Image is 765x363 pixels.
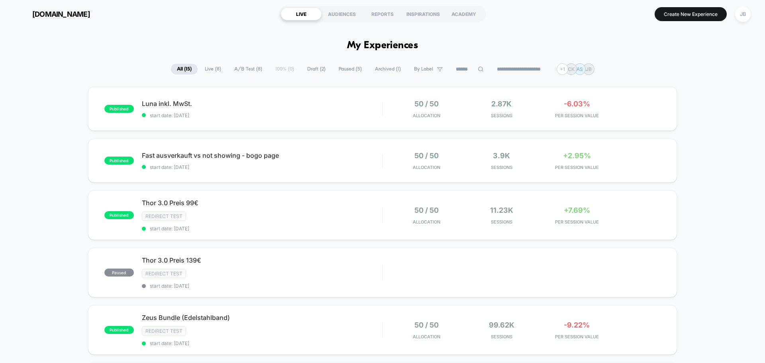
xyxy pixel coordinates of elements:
div: REPORTS [362,8,403,20]
span: Fast ausverkauft vs not showing - bogo page [142,151,382,159]
div: ACADEMY [443,8,484,20]
span: Thor 3.0 Preis 139€ [142,256,382,264]
span: PER SESSION VALUE [541,334,612,339]
span: Redirect Test [142,326,186,336]
span: A/B Test ( 8 ) [228,64,268,75]
span: Sessions [466,219,537,225]
span: [DOMAIN_NAME] [32,10,90,18]
h1: My Experiences [347,40,418,51]
div: INSPIRATIONS [403,8,443,20]
span: start date: [DATE] [142,112,382,118]
p: CK [568,66,575,72]
span: paused [104,269,134,277]
span: 11.23k [490,206,513,214]
button: Create New Experience [655,7,727,21]
span: Sessions [466,334,537,339]
span: Sessions [466,165,537,170]
span: Live ( 8 ) [199,64,227,75]
span: Sessions [466,113,537,118]
span: 50 / 50 [414,321,439,329]
span: Draft ( 2 ) [301,64,331,75]
span: 50 / 50 [414,100,439,108]
span: Zeus Bundle (Edelstahlband) [142,314,382,322]
span: By Label [414,66,433,72]
div: JB [735,6,751,22]
span: 50 / 50 [414,206,439,214]
span: Thor 3.0 Preis 99€ [142,199,382,207]
div: LIVE [281,8,322,20]
span: published [104,157,134,165]
span: published [104,105,134,113]
span: +2.95% [563,151,591,160]
span: Allocation [413,219,440,225]
span: -9.22% [564,321,590,329]
p: JB [586,66,592,72]
span: start date: [DATE] [142,340,382,346]
span: PER SESSION VALUE [541,113,612,118]
span: 50 / 50 [414,151,439,160]
span: start date: [DATE] [142,164,382,170]
span: PER SESSION VALUE [541,219,612,225]
span: 99.62k [489,321,514,329]
div: + 1 [557,63,568,75]
span: published [104,326,134,334]
span: published [104,211,134,219]
span: start date: [DATE] [142,283,382,289]
span: Redirect Test [142,269,186,278]
span: Archived ( 1 ) [369,64,407,75]
span: Luna inkl. MwSt. [142,100,382,108]
span: PER SESSION VALUE [541,165,612,170]
span: All ( 15 ) [171,64,198,75]
button: [DOMAIN_NAME] [12,8,92,20]
span: +7.69% [564,206,590,214]
span: Allocation [413,113,440,118]
span: Redirect Test [142,212,186,221]
span: 3.9k [493,151,510,160]
span: 2.87k [491,100,512,108]
span: Allocation [413,165,440,170]
span: Allocation [413,334,440,339]
span: -6.03% [564,100,590,108]
div: AUDIENCES [322,8,362,20]
p: AS [577,66,583,72]
span: start date: [DATE] [142,226,382,232]
span: Paused ( 5 ) [333,64,368,75]
button: JB [733,6,753,22]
